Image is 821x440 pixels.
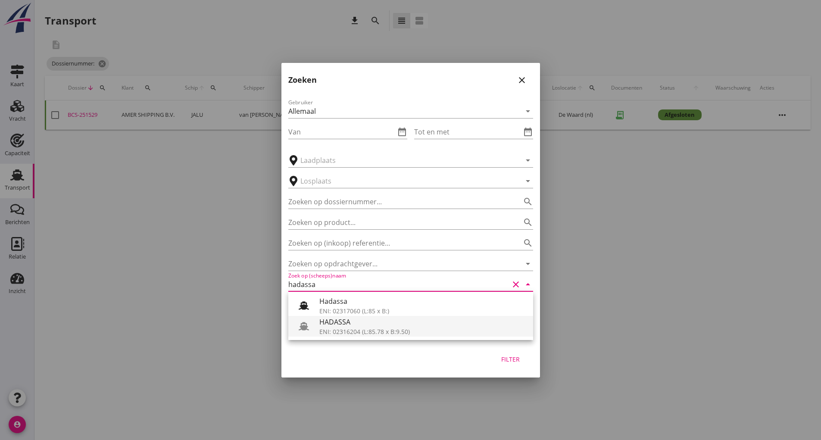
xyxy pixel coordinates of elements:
[414,125,521,139] input: Tot en met
[288,195,509,209] input: Zoeken op dossiernummer...
[319,306,526,315] div: ENI: 02317060 (L:85 x B:)
[523,259,533,269] i: arrow_drop_down
[523,155,533,165] i: arrow_drop_down
[523,217,533,228] i: search
[300,174,509,188] input: Losplaats
[523,127,533,137] i: date_range
[319,317,526,327] div: HADASSA
[523,197,533,207] i: search
[397,127,407,137] i: date_range
[288,236,509,250] input: Zoeken op (inkoop) referentie…
[288,215,509,229] input: Zoeken op product...
[517,75,527,85] i: close
[319,327,526,336] div: ENI: 02316204 (L:85.78 x B:9.50)
[511,279,521,290] i: clear
[300,153,509,167] input: Laadplaats
[523,176,533,186] i: arrow_drop_down
[499,355,523,364] div: Filter
[523,279,533,290] i: arrow_drop_down
[288,74,317,86] h2: Zoeken
[523,106,533,116] i: arrow_drop_down
[288,257,509,271] input: Zoeken op opdrachtgever...
[288,278,509,291] input: Zoek op (scheeps)naam
[523,238,533,248] i: search
[492,352,530,367] button: Filter
[288,107,316,115] div: Allemaal
[288,125,395,139] input: Van
[319,296,526,306] div: Hadassa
